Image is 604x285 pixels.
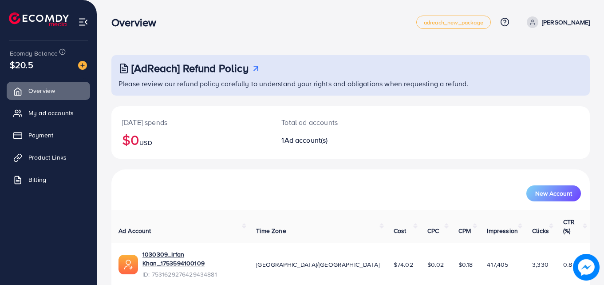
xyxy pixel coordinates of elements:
[28,86,55,95] span: Overview
[118,226,151,235] span: Ad Account
[284,135,328,145] span: Ad account(s)
[427,260,444,269] span: $0.02
[535,190,572,197] span: New Account
[142,250,242,268] a: 1030309_Irfan Khan_1753594100109
[10,49,58,58] span: Ecomdy Balance
[28,153,67,162] span: Product Links
[28,131,53,140] span: Payment
[111,16,163,29] h3: Overview
[563,260,572,269] span: 0.8
[394,226,407,235] span: Cost
[78,17,88,27] img: menu
[458,260,473,269] span: $0.18
[563,217,575,235] span: CTR (%)
[281,136,380,145] h2: 1
[118,78,584,89] p: Please review our refund policy carefully to understand your rights and obligations when requesti...
[10,58,33,71] span: $20.5
[9,12,69,26] img: logo
[7,82,90,100] a: Overview
[28,175,46,184] span: Billing
[7,126,90,144] a: Payment
[256,226,286,235] span: Time Zone
[424,20,483,25] span: adreach_new_package
[526,185,581,201] button: New Account
[28,108,74,117] span: My ad accounts
[416,16,491,29] a: adreach_new_package
[458,226,471,235] span: CPM
[118,255,138,274] img: ic-ads-acc.e4c84228.svg
[532,260,549,269] span: 3,330
[142,270,242,279] span: ID: 7531629276429434881
[542,17,590,28] p: [PERSON_NAME]
[78,61,87,70] img: image
[427,226,439,235] span: CPC
[122,117,260,128] p: [DATE] spends
[7,149,90,166] a: Product Links
[139,138,152,147] span: USD
[487,260,508,269] span: 417,405
[532,226,549,235] span: Clicks
[281,117,380,128] p: Total ad accounts
[131,62,249,75] h3: [AdReach] Refund Policy
[573,254,600,281] img: image
[523,16,590,28] a: [PERSON_NAME]
[7,171,90,189] a: Billing
[256,260,379,269] span: [GEOGRAPHIC_DATA]/[GEOGRAPHIC_DATA]
[394,260,413,269] span: $74.02
[122,131,260,148] h2: $0
[7,104,90,122] a: My ad accounts
[487,226,518,235] span: Impression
